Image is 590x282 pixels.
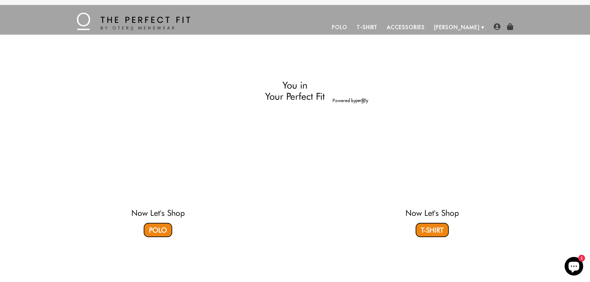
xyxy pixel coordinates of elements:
img: The Perfect Fit - by Otero Menswear - Logo [77,13,190,30]
img: perfitly-logo_73ae6c82-e2e3-4a36-81b1-9e913f6ac5a1.png [356,98,368,103]
a: Polo [144,223,172,237]
img: user-account-icon.png [494,23,500,30]
a: Now Let's Shop [405,208,459,218]
a: Accessories [382,20,429,35]
a: [PERSON_NAME] [430,20,484,35]
a: Polo [327,20,352,35]
h2: You in Your Perfect Fit [222,80,368,102]
a: T-Shirt [352,20,382,35]
a: T-Shirt [416,223,449,237]
a: Powered by [333,98,368,103]
a: Now Let's Shop [131,208,185,218]
img: shopping-bag-icon.png [507,23,514,30]
inbox-online-store-chat: Shopify online store chat [563,257,585,277]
